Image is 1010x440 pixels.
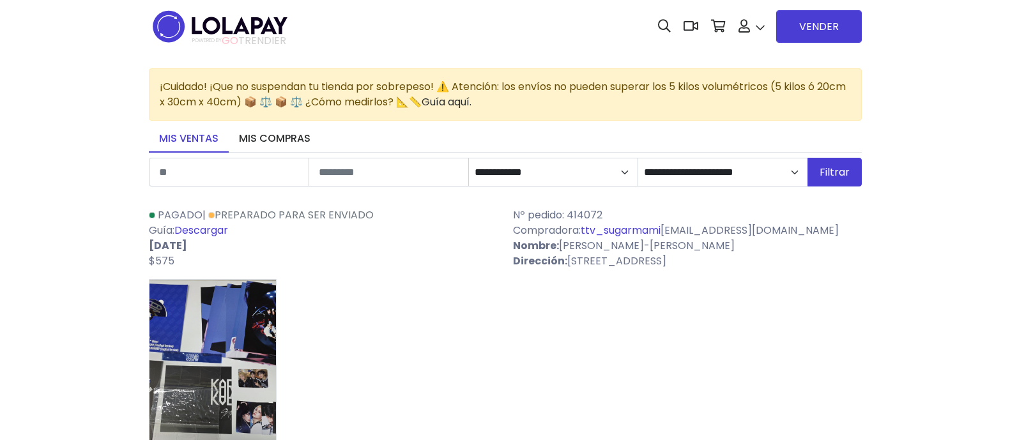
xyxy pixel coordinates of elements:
p: [STREET_ADDRESS] [513,254,862,269]
a: Mis compras [229,126,321,153]
p: [PERSON_NAME]-[PERSON_NAME] [513,238,862,254]
a: Descargar [174,223,228,238]
img: logo [149,6,291,47]
span: $575 [149,254,174,268]
p: [DATE] [149,238,498,254]
a: Guía aquí. [422,95,471,109]
span: POWERED BY [192,37,222,44]
a: Preparado para ser enviado [208,208,374,222]
span: ¡Cuidado! ¡Que no suspendan tu tienda por sobrepeso! ⚠️ Atención: los envíos no pueden superar lo... [160,79,846,109]
button: Filtrar [807,158,862,186]
strong: Nombre: [513,238,559,253]
span: GO [222,33,238,48]
a: VENDER [776,10,862,43]
div: | Guía: [141,208,505,269]
span: Pagado [158,208,203,222]
a: ttv_sugarmami [581,223,661,238]
p: Nº pedido: 414072 [513,208,862,223]
p: Compradora: [EMAIL_ADDRESS][DOMAIN_NAME] [513,223,862,238]
span: TRENDIER [192,35,286,47]
a: Mis ventas [149,126,229,153]
strong: Dirección: [513,254,567,268]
